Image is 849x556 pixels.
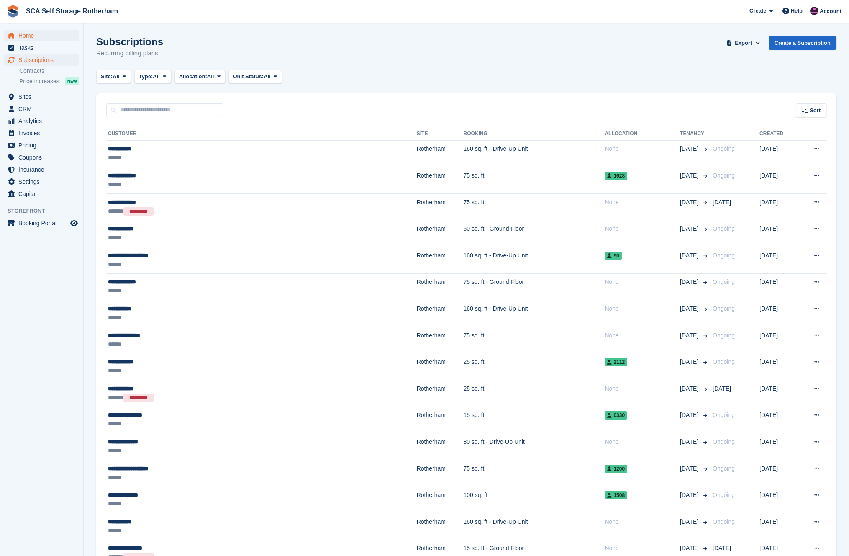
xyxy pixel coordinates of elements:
[464,140,605,167] td: 160 sq. ft - Drive-Up Unit
[417,127,464,141] th: Site
[18,188,69,200] span: Capital
[23,4,121,18] a: SCA Self Storage Rotherham
[18,152,69,163] span: Coupons
[113,72,120,81] span: All
[18,91,69,103] span: Sites
[605,358,627,366] span: 2112
[759,327,798,353] td: [DATE]
[759,167,798,194] td: [DATE]
[605,127,680,141] th: Allocation
[759,513,798,540] td: [DATE]
[680,304,700,313] span: [DATE]
[713,465,735,472] span: Ongoing
[605,517,680,526] div: None
[605,278,680,286] div: None
[464,247,605,274] td: 160 sq. ft - Drive-Up Unit
[759,486,798,513] td: [DATE]
[464,300,605,327] td: 160 sq. ft - Drive-Up Unit
[820,7,841,15] span: Account
[464,127,605,141] th: Booking
[713,278,735,285] span: Ongoing
[759,300,798,327] td: [DATE]
[605,172,627,180] span: 1628
[96,70,131,84] button: Site: All
[759,407,798,433] td: [DATE]
[713,518,735,525] span: Ongoing
[605,252,621,260] span: 90
[4,30,79,41] a: menu
[759,193,798,220] td: [DATE]
[18,127,69,139] span: Invoices
[417,460,464,486] td: Rotherham
[4,188,79,200] a: menu
[713,145,735,152] span: Ongoing
[179,72,207,81] span: Allocation:
[4,152,79,163] a: menu
[605,224,680,233] div: None
[7,5,19,18] img: stora-icon-8386f47178a22dfd0bd8f6a31ec36ba5ce8667c1dd55bd0f319d3a0aa187defe.svg
[207,72,214,81] span: All
[605,384,680,393] div: None
[725,36,762,50] button: Export
[680,464,700,473] span: [DATE]
[759,353,798,380] td: [DATE]
[96,49,163,58] p: Recurring billing plans
[464,433,605,460] td: 80 sq. ft - Drive-Up Unit
[605,198,680,207] div: None
[18,30,69,41] span: Home
[96,36,163,47] h1: Subscriptions
[4,103,79,115] a: menu
[464,353,605,380] td: 25 sq. ft
[233,72,264,81] span: Unit Status:
[417,193,464,220] td: Rotherham
[713,385,731,392] span: [DATE]
[4,176,79,188] a: menu
[769,36,836,50] a: Create a Subscription
[464,167,605,194] td: 75 sq. ft
[417,407,464,433] td: Rotherham
[810,106,821,115] span: Sort
[605,544,680,553] div: None
[680,171,700,180] span: [DATE]
[4,42,79,54] a: menu
[417,486,464,513] td: Rotherham
[18,176,69,188] span: Settings
[759,127,798,141] th: Created
[464,380,605,407] td: 25 sq. ft
[417,513,464,540] td: Rotherham
[417,273,464,300] td: Rotherham
[69,218,79,228] a: Preview store
[4,127,79,139] a: menu
[713,412,735,418] span: Ongoing
[680,491,700,499] span: [DATE]
[417,433,464,460] td: Rotherham
[680,278,700,286] span: [DATE]
[4,91,79,103] a: menu
[18,164,69,175] span: Insurance
[791,7,803,15] span: Help
[605,304,680,313] div: None
[464,460,605,486] td: 75 sq. ft
[464,513,605,540] td: 160 sq. ft - Drive-Up Unit
[680,384,700,393] span: [DATE]
[101,72,113,81] span: Site:
[680,127,709,141] th: Tenancy
[4,217,79,229] a: menu
[680,144,700,153] span: [DATE]
[713,305,735,312] span: Ongoing
[464,220,605,247] td: 50 sq. ft - Ground Floor
[18,103,69,115] span: CRM
[18,139,69,151] span: Pricing
[134,70,171,84] button: Type: All
[680,198,700,207] span: [DATE]
[759,247,798,274] td: [DATE]
[713,545,731,551] span: [DATE]
[18,42,69,54] span: Tasks
[759,460,798,486] td: [DATE]
[106,127,417,141] th: Customer
[18,115,69,127] span: Analytics
[680,251,700,260] span: [DATE]
[153,72,160,81] span: All
[18,217,69,229] span: Booking Portal
[713,225,735,232] span: Ongoing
